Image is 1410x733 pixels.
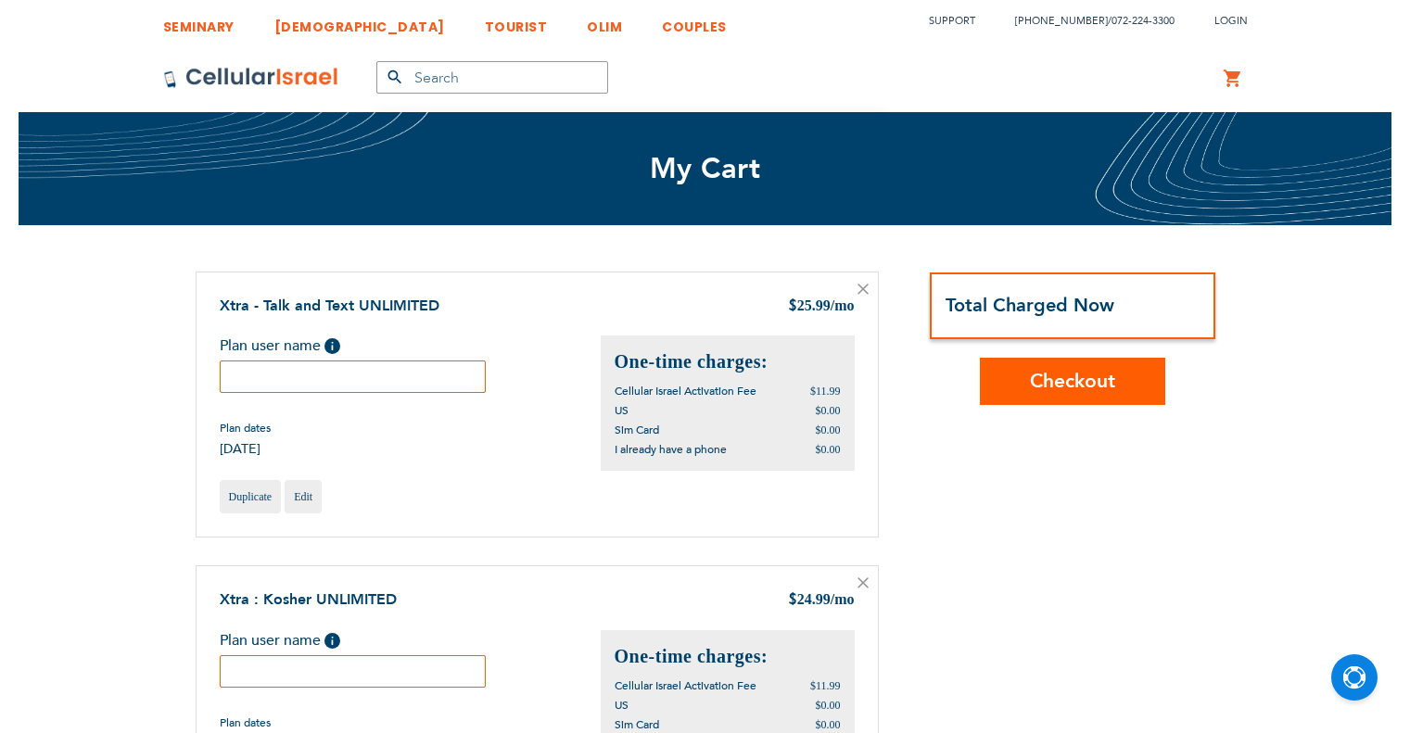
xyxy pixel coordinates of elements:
[220,480,282,513] a: Duplicate
[929,14,975,28] a: Support
[980,358,1165,405] button: Checkout
[788,297,797,318] span: $
[816,718,841,731] span: $0.00
[788,590,797,612] span: $
[220,630,321,651] span: Plan user name
[816,699,841,712] span: $0.00
[163,5,235,39] a: SEMINARY
[816,404,841,417] span: $0.00
[615,403,629,418] span: US
[816,443,841,456] span: $0.00
[615,442,727,457] span: I already have a phone
[294,490,312,503] span: Edit
[274,5,445,39] a: [DEMOGRAPHIC_DATA]
[615,678,756,693] span: Cellular Israel Activation Fee
[220,589,397,610] a: Xtra : Kosher UNLIMITED
[946,293,1114,318] strong: Total Charged Now
[615,698,629,713] span: US
[324,338,340,354] span: Help
[220,296,439,316] a: Xtra - Talk and Text UNLIMITED
[810,679,841,692] span: $11.99
[1015,14,1108,28] a: [PHONE_NUMBER]
[788,589,855,612] div: 24.99
[1214,14,1248,28] span: Login
[831,591,855,607] span: /mo
[1111,14,1175,28] a: 072-224-3300
[220,440,271,458] span: [DATE]
[220,335,321,356] span: Plan user name
[810,385,841,398] span: $11.99
[229,490,273,503] span: Duplicate
[615,717,659,732] span: Sim Card
[285,480,322,513] a: Edit
[1030,368,1115,395] span: Checkout
[788,296,855,318] div: 25.99
[816,423,841,436] span: $0.00
[615,644,841,669] h2: One-time charges:
[662,5,727,39] a: COUPLES
[615,423,659,437] span: Sim Card
[220,715,271,730] span: Plan dates
[831,297,855,313] span: /mo
[615,349,841,374] h2: One-time charges:
[650,149,761,188] span: My Cart
[376,61,608,94] input: Search
[220,421,271,436] span: Plan dates
[997,7,1175,34] li: /
[163,67,339,89] img: Cellular Israel Logo
[324,633,340,649] span: Help
[587,5,622,39] a: OLIM
[485,5,548,39] a: TOURIST
[615,384,756,398] span: Cellular Israel Activation Fee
